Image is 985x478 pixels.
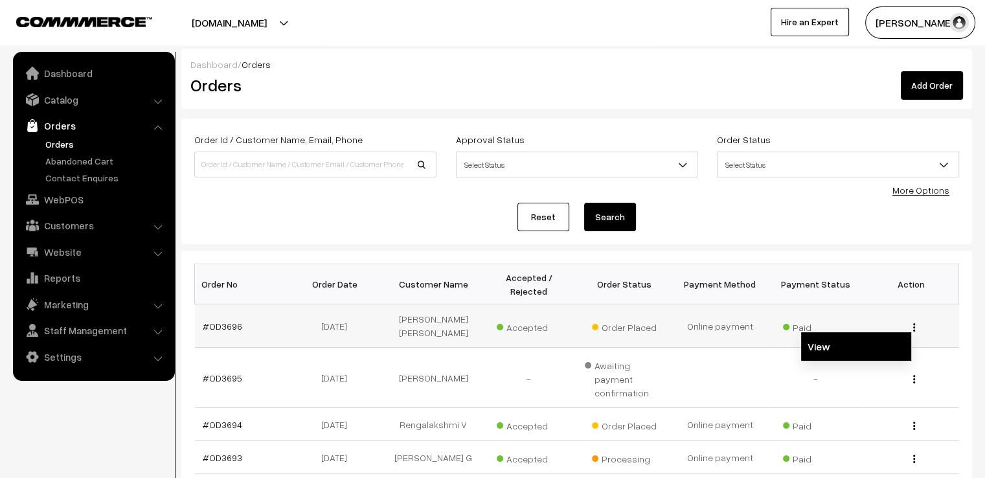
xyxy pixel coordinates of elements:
th: Action [863,264,959,304]
img: COMMMERCE [16,17,152,27]
span: Accepted [497,416,561,433]
img: Menu [913,422,915,430]
td: [DATE] [290,348,386,408]
img: user [949,13,969,32]
th: Order Status [577,264,673,304]
span: Processing [592,449,657,466]
a: Website [16,240,170,264]
td: [DATE] [290,441,386,474]
a: Catalog [16,88,170,111]
td: [DATE] [290,408,386,441]
a: #OD3696 [203,321,242,332]
a: COMMMERCE [16,13,130,28]
img: Menu [913,375,915,383]
a: #OD3693 [203,452,242,463]
a: #OD3695 [203,372,242,383]
td: Online payment [672,441,768,474]
td: - [768,348,864,408]
a: WebPOS [16,188,170,211]
button: [DOMAIN_NAME] [146,6,312,39]
span: Order Placed [592,416,657,433]
a: Hire an Expert [771,8,849,36]
span: Awaiting payment confirmation [585,356,665,400]
input: Order Id / Customer Name / Customer Email / Customer Phone [194,152,436,177]
a: Reset [517,203,569,231]
th: Payment Method [672,264,768,304]
a: Dashboard [190,59,238,70]
th: Customer Name [386,264,482,304]
a: Settings [16,345,170,369]
a: Orders [42,137,170,151]
span: Accepted [497,317,561,334]
a: More Options [892,185,949,196]
img: Menu [913,455,915,463]
a: #OD3694 [203,419,242,430]
a: Staff Management [16,319,170,342]
span: Orders [242,59,271,70]
td: Online payment [672,408,768,441]
span: Order Placed [592,317,657,334]
span: Select Status [456,152,698,177]
th: Order No [195,264,291,304]
label: Order Id / Customer Name, Email, Phone [194,133,363,146]
img: Menu [913,323,915,332]
a: Marketing [16,293,170,316]
td: Rengalakshmi V [386,408,482,441]
button: [PERSON_NAME] [865,6,975,39]
a: View [801,332,911,361]
td: [DATE] [290,304,386,348]
a: Orders [16,114,170,137]
span: Paid [783,317,848,334]
th: Accepted / Rejected [481,264,577,304]
span: Paid [783,449,848,466]
button: Search [584,203,636,231]
th: Order Date [290,264,386,304]
label: Order Status [717,133,771,146]
a: Dashboard [16,62,170,85]
td: [PERSON_NAME] [386,348,482,408]
span: Select Status [718,154,958,176]
label: Approval Status [456,133,525,146]
span: Accepted [497,449,561,466]
a: Add Order [901,71,963,100]
div: / [190,58,963,71]
a: Abandoned Cart [42,154,170,168]
td: [PERSON_NAME] [PERSON_NAME] [386,304,482,348]
h2: Orders [190,75,435,95]
td: Online payment [672,304,768,348]
span: Select Status [457,154,697,176]
th: Payment Status [768,264,864,304]
span: Select Status [717,152,959,177]
a: Customers [16,214,170,237]
a: Contact Enquires [42,171,170,185]
td: - [481,348,577,408]
td: [PERSON_NAME] G [386,441,482,474]
span: Paid [783,416,848,433]
a: Reports [16,266,170,290]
